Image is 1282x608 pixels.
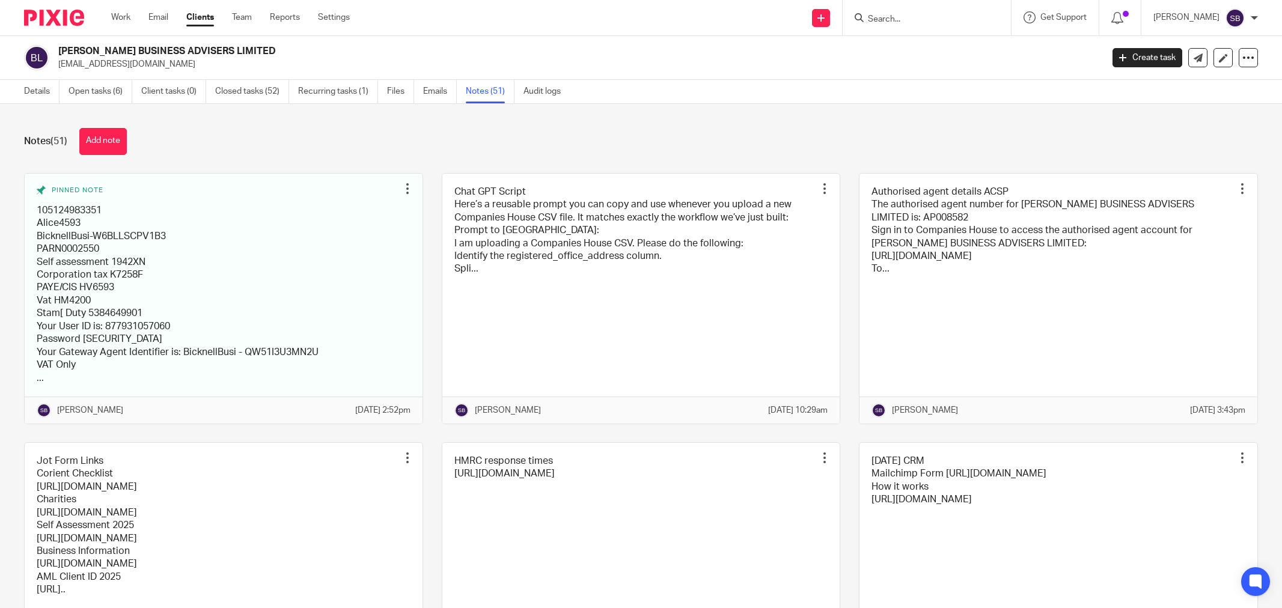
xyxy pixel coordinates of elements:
p: [DATE] 3:43pm [1190,404,1245,416]
a: Notes (51) [466,80,514,103]
h2: [PERSON_NAME] BUSINESS ADVISERS LIMITED [58,45,887,58]
a: Details [24,80,60,103]
a: Reports [270,11,300,23]
a: Settings [318,11,350,23]
a: Recurring tasks (1) [298,80,378,103]
a: Work [111,11,130,23]
img: svg%3E [37,403,51,418]
img: svg%3E [1226,8,1245,28]
a: Client tasks (0) [141,80,206,103]
p: [PERSON_NAME] [57,404,123,416]
span: Get Support [1040,13,1087,22]
img: svg%3E [454,403,469,418]
p: [EMAIL_ADDRESS][DOMAIN_NAME] [58,58,1094,70]
p: [DATE] 2:52pm [355,404,411,416]
button: Add note [79,128,127,155]
h1: Notes [24,135,67,148]
div: Pinned note [37,186,398,195]
img: Pixie [24,10,84,26]
span: (51) [50,136,67,146]
input: Search [867,14,975,25]
p: [PERSON_NAME] [475,404,541,416]
p: [PERSON_NAME] [1153,11,1219,23]
a: Emails [423,80,457,103]
a: Open tasks (6) [69,80,132,103]
img: svg%3E [871,403,886,418]
a: Closed tasks (52) [215,80,289,103]
a: Team [232,11,252,23]
a: Email [148,11,168,23]
p: [DATE] 10:29am [768,404,828,416]
img: svg%3E [24,45,49,70]
p: [PERSON_NAME] [892,404,958,416]
a: Audit logs [523,80,570,103]
a: Files [387,80,414,103]
a: Create task [1113,48,1182,67]
a: Clients [186,11,214,23]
